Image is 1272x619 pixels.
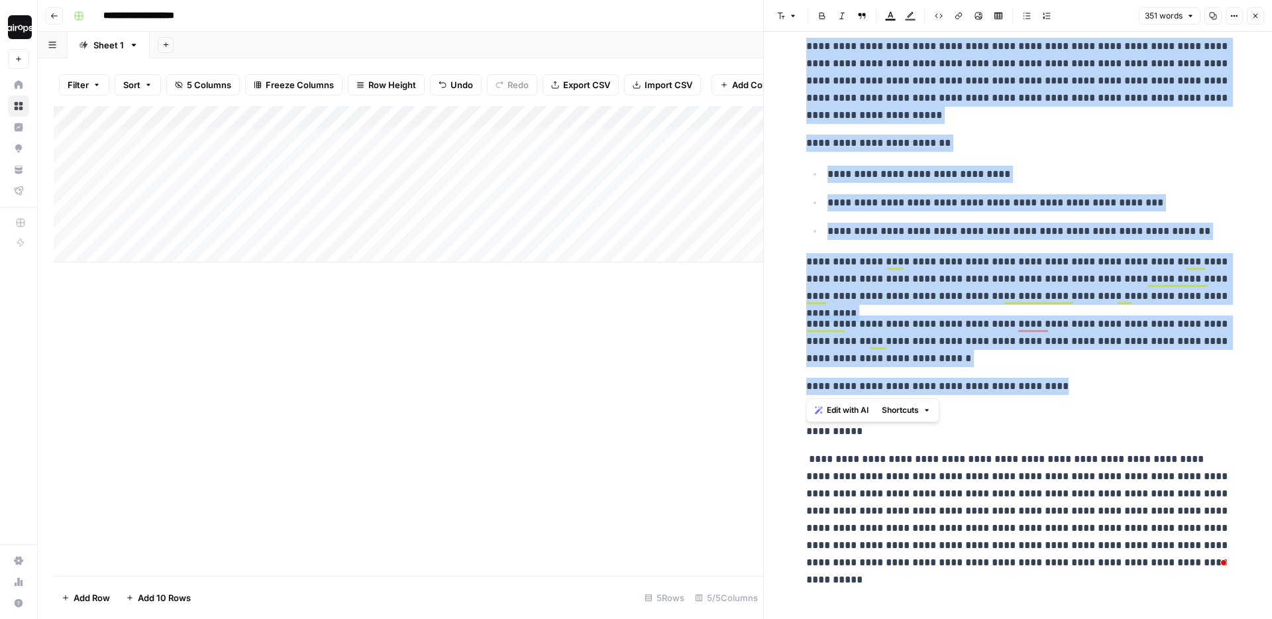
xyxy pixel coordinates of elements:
[187,78,231,91] span: 5 Columns
[138,591,191,604] span: Add 10 Rows
[59,74,109,95] button: Filter
[118,587,199,608] button: Add 10 Rows
[543,74,619,95] button: Export CSV
[348,74,425,95] button: Row Height
[1145,10,1183,22] span: 351 words
[450,78,473,91] span: Undo
[123,78,140,91] span: Sort
[8,592,29,614] button: Help + Support
[882,404,919,416] span: Shortcuts
[8,95,29,117] a: Browse
[1139,7,1200,25] button: 351 words
[8,571,29,592] a: Usage
[166,74,240,95] button: 5 Columns
[876,402,936,419] button: Shortcuts
[68,78,89,91] span: Filter
[266,78,334,91] span: Freeze Columns
[827,404,869,416] span: Edit with AI
[8,74,29,95] a: Home
[8,180,29,201] a: Flightpath
[712,74,792,95] button: Add Column
[8,117,29,138] a: Insights
[732,78,783,91] span: Add Column
[54,587,118,608] button: Add Row
[507,78,529,91] span: Redo
[645,78,692,91] span: Import CSV
[68,32,150,58] a: Sheet 1
[245,74,343,95] button: Freeze Columns
[430,74,482,95] button: Undo
[690,587,763,608] div: 5/5 Columns
[810,402,874,419] button: Edit with AI
[368,78,416,91] span: Row Height
[8,550,29,571] a: Settings
[74,591,110,604] span: Add Row
[639,587,690,608] div: 5 Rows
[8,138,29,159] a: Opportunities
[8,159,29,180] a: Your Data
[624,74,701,95] button: Import CSV
[8,15,32,39] img: Dille-Sandbox Logo
[115,74,161,95] button: Sort
[563,78,610,91] span: Export CSV
[93,38,124,52] div: Sheet 1
[487,74,537,95] button: Redo
[8,11,29,44] button: Workspace: Dille-Sandbox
